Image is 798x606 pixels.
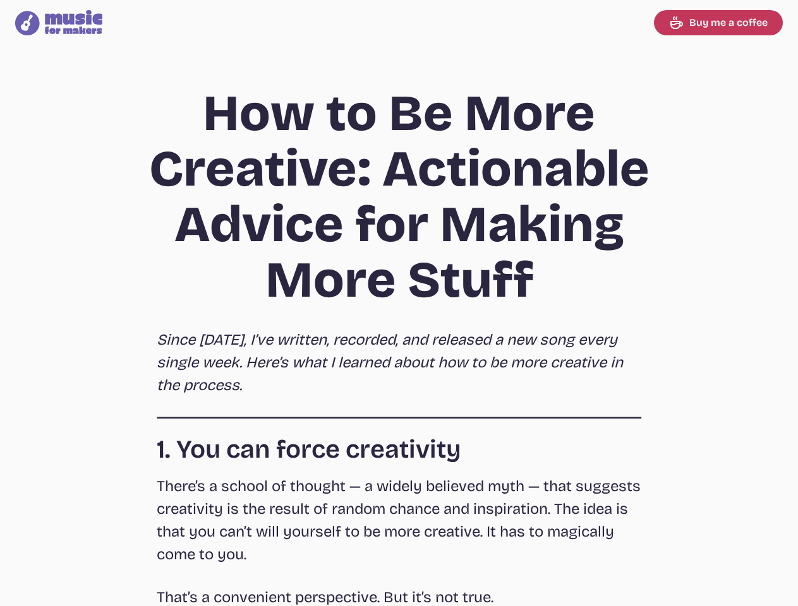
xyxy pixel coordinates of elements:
h2: 1. You can force creativity [157,434,642,465]
p: There’s a school of thought — a widely believed myth — that suggests creativity is the result of ... [157,475,642,566]
a: Buy me a coffee [654,10,783,35]
em: Since [DATE], I’ve written, recorded, and released a new song every single week. Here’s what I le... [157,331,623,394]
h1: How to Be More Creative: Actionable Advice for Making More Stuff [96,86,703,308]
